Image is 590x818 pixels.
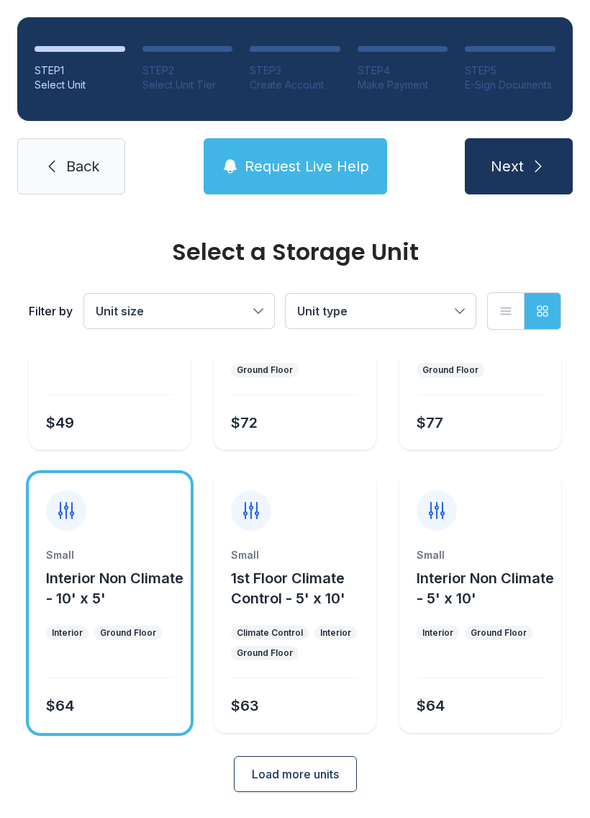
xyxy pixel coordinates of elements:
[245,156,369,176] span: Request Live Help
[358,63,448,78] div: STEP 4
[142,63,233,78] div: STEP 2
[29,241,561,264] div: Select a Storage Unit
[96,304,144,318] span: Unit size
[417,568,555,608] button: Interior Non Climate - 5' x 10'
[286,294,476,328] button: Unit type
[231,696,259,716] div: $63
[52,627,83,639] div: Interior
[142,78,233,92] div: Select Unit Tier
[417,696,445,716] div: $64
[422,364,478,376] div: Ground Floor
[46,413,74,433] div: $49
[422,627,453,639] div: Interior
[237,627,303,639] div: Climate Control
[100,627,156,639] div: Ground Floor
[252,765,339,783] span: Load more units
[417,570,554,607] span: Interior Non Climate - 5' x 10'
[237,364,293,376] div: Ground Floor
[231,548,358,562] div: Small
[46,548,173,562] div: Small
[417,548,544,562] div: Small
[231,413,258,433] div: $72
[237,647,293,659] div: Ground Floor
[46,570,183,607] span: Interior Non Climate - 10' x 5'
[417,413,443,433] div: $77
[46,568,185,608] button: Interior Non Climate - 10' x 5'
[66,156,99,176] span: Back
[84,294,274,328] button: Unit size
[29,302,73,320] div: Filter by
[465,63,555,78] div: STEP 5
[35,63,125,78] div: STEP 1
[35,78,125,92] div: Select Unit
[250,78,340,92] div: Create Account
[491,156,524,176] span: Next
[465,78,555,92] div: E-Sign Documents
[471,627,527,639] div: Ground Floor
[46,696,74,716] div: $64
[320,627,351,639] div: Interior
[297,304,348,318] span: Unit type
[231,568,370,608] button: 1st Floor Climate Control - 5' x 10'
[250,63,340,78] div: STEP 3
[358,78,448,92] div: Make Payment
[231,570,345,607] span: 1st Floor Climate Control - 5' x 10'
